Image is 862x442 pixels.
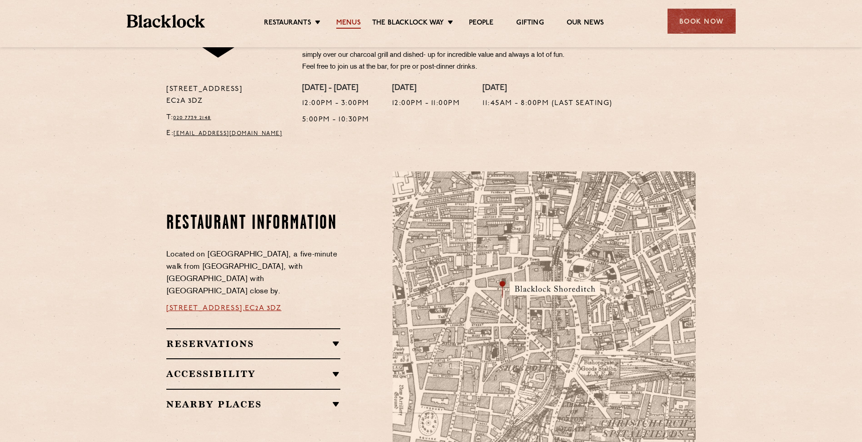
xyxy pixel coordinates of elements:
h2: Nearby Places [166,399,340,410]
a: [STREET_ADDRESS], [166,305,245,312]
a: Menus [336,19,361,29]
a: People [469,19,493,29]
p: T: [166,112,289,124]
a: 020 7739 2148 [173,115,211,121]
p: 12:00pm - 11:00pm [392,98,460,110]
p: E: [166,128,289,140]
a: The Blacklock Way [372,19,444,29]
h4: [DATE] - [DATE] [302,84,369,94]
h2: Reservations [166,338,340,349]
h4: [DATE] [392,84,460,94]
a: [EMAIL_ADDRESS][DOMAIN_NAME] [174,131,282,136]
h4: [DATE] [483,84,613,94]
img: BL_Textured_Logo-footer-cropped.svg [127,15,205,28]
h2: Accessibility [166,368,340,379]
p: [STREET_ADDRESS] EC2A 3DZ [166,84,289,107]
p: 11:45am - 8:00pm (Last seating) [483,98,613,110]
a: Gifting [516,19,543,29]
a: Restaurants [264,19,311,29]
h2: Restaurant Information [166,212,340,235]
a: Our News [567,19,604,29]
p: Located on [GEOGRAPHIC_DATA], a five-minute walk from [GEOGRAPHIC_DATA], with [GEOGRAPHIC_DATA] w... [166,249,340,298]
a: EC2A 3DZ [245,305,281,312]
p: 5:00pm - 10:30pm [302,114,369,126]
div: Book Now [668,9,736,34]
p: 12:00pm - 3:00pm [302,98,369,110]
